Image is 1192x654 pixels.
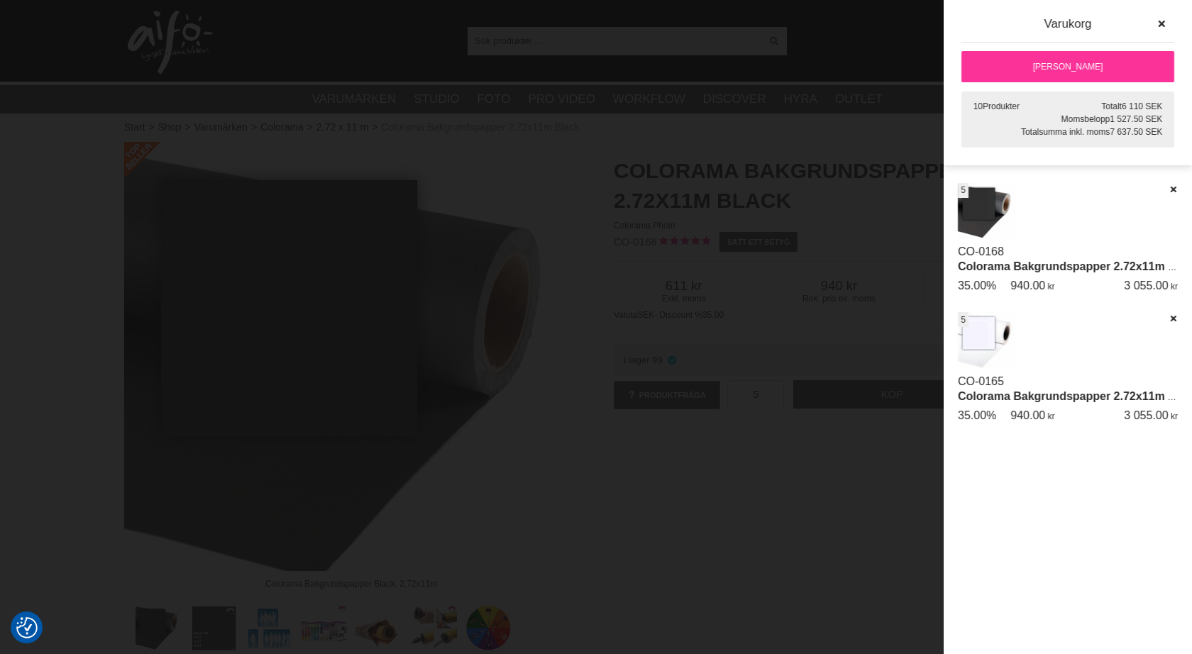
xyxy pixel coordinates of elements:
a: CO-0165 [958,375,1004,387]
span: Momsbelopp [1061,114,1110,124]
span: 5 [961,314,966,326]
span: 940.00 [1010,409,1045,421]
span: 1 527.50 SEK [1110,114,1162,124]
span: Varukorg [1044,17,1092,31]
span: Totalsumma inkl. moms [1021,127,1110,137]
span: 10 [973,101,983,111]
span: 3 055.00 [1124,409,1168,421]
img: Colorama Bakgrundspapper 2.72x11m Arctic White | Vit [958,312,1015,370]
a: CO-0168 [958,245,1004,257]
button: Samtyckesinställningar [16,615,38,641]
span: 3 055.00 [1124,279,1168,292]
a: [PERSON_NAME] [961,51,1174,82]
span: 5 [961,184,966,196]
span: 7 637.50 SEK [1110,127,1162,137]
span: Produkter [983,101,1020,111]
span: 940.00 [1010,279,1045,292]
img: Colorama Bakgrundspapper 2.72x11m Black [958,183,1015,240]
span: 6 110 SEK [1122,101,1162,111]
span: 35.00% [958,279,996,292]
img: Revisit consent button [16,617,38,638]
span: 35.00% [958,409,996,421]
span: Totalt [1101,101,1122,111]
